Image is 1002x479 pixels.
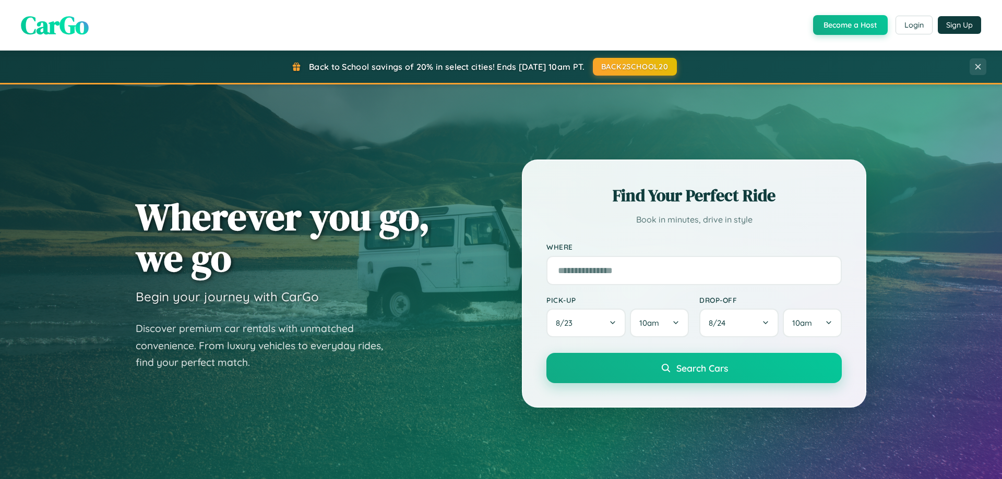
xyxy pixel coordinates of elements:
button: 8/23 [546,309,626,337]
span: 8 / 23 [556,318,578,328]
button: 8/24 [699,309,779,337]
button: BACK2SCHOOL20 [593,58,677,76]
button: Become a Host [813,15,888,35]
label: Where [546,243,842,252]
button: 10am [630,309,689,337]
h2: Find Your Perfect Ride [546,184,842,207]
label: Pick-up [546,296,689,304]
p: Discover premium car rentals with unmatched convenience. From luxury vehicles to everyday rides, ... [136,320,397,371]
button: Login [896,16,933,34]
span: 10am [792,318,812,328]
h3: Begin your journey with CarGo [136,289,319,304]
button: Sign Up [938,16,981,34]
span: 8 / 24 [709,318,731,328]
span: Search Cars [676,362,728,374]
span: 10am [639,318,659,328]
p: Book in minutes, drive in style [546,212,842,227]
h1: Wherever you go, we go [136,196,430,278]
label: Drop-off [699,296,842,304]
button: 10am [783,309,842,337]
button: Search Cars [546,353,842,383]
span: CarGo [21,8,89,42]
span: Back to School savings of 20% in select cities! Ends [DATE] 10am PT. [309,62,584,72]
